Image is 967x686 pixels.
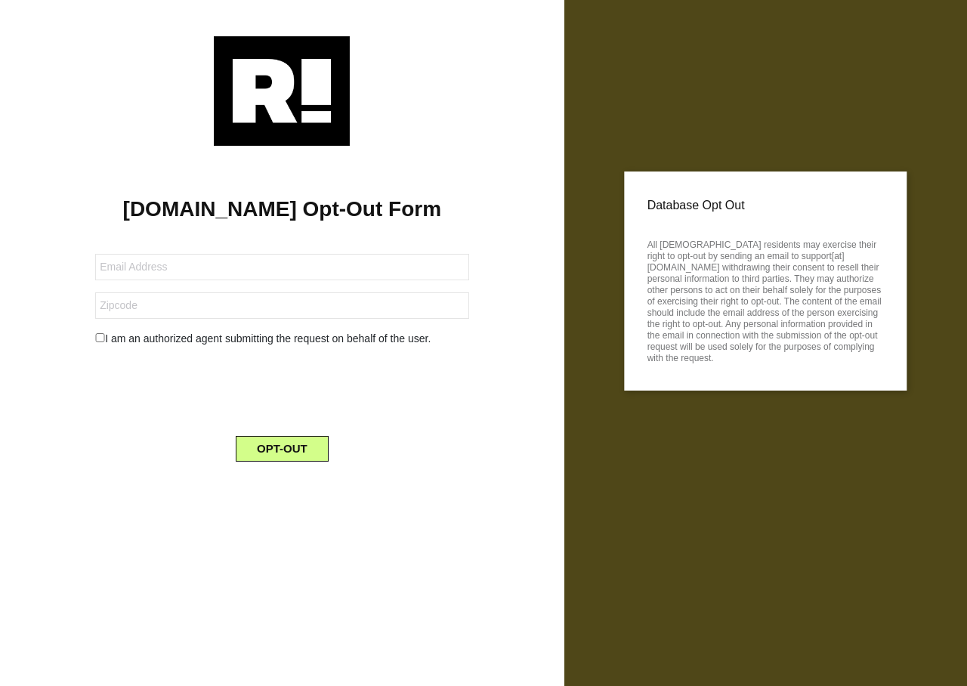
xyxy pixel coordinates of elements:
[214,36,350,146] img: Retention.com
[84,331,480,347] div: I am an authorized agent submitting the request on behalf of the user.
[647,235,884,364] p: All [DEMOGRAPHIC_DATA] residents may exercise their right to opt-out by sending an email to suppo...
[647,194,884,217] p: Database Opt Out
[95,292,468,319] input: Zipcode
[236,436,329,462] button: OPT-OUT
[95,254,468,280] input: Email Address
[23,196,542,222] h1: [DOMAIN_NAME] Opt-Out Form
[167,359,397,418] iframe: reCAPTCHA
